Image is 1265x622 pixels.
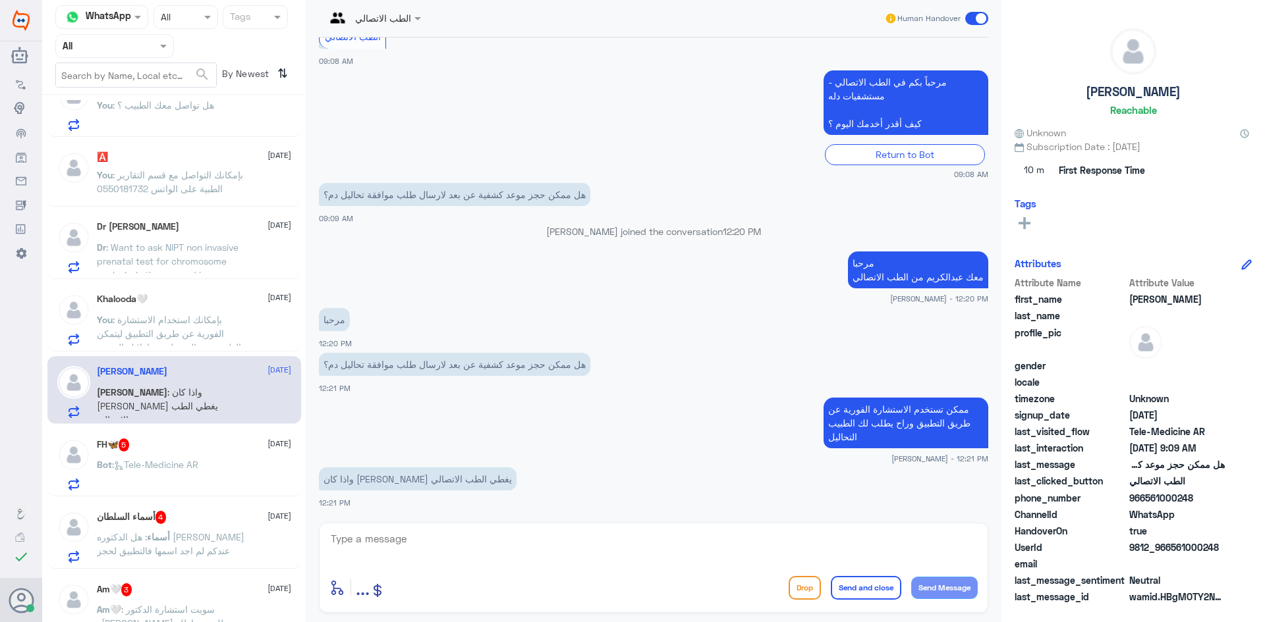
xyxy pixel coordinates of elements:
span: [DATE] [267,364,291,376]
span: 09:09 AM [319,214,353,222]
span: email [1015,557,1127,571]
span: Bot [97,459,112,470]
button: ... [356,573,370,602]
button: Send Message [911,577,978,599]
span: 966561000248 [1129,491,1225,505]
h5: Dr Afreen Arif Awais [97,221,179,232]
span: ChannelId [1015,507,1127,521]
h5: Khalooda🤍 [97,294,148,305]
h5: Am🤍 [97,583,132,596]
span: 09:08 AM [954,168,988,180]
span: Human Handover [897,13,961,24]
span: phone_number [1015,491,1127,505]
span: [DATE] [267,292,291,303]
span: last_clicked_button [1015,474,1127,488]
span: wamid.HBgMOTY2NTYxMDAwMjQ4FQIAEhgUM0FDRjU3RkEwNTNFRDIyNTBCOTYA [1129,590,1225,604]
span: 9812_966561000248 [1129,540,1225,554]
i: check [13,549,29,565]
p: 17/9/2025, 12:21 PM [319,467,517,490]
span: 3 [121,583,132,596]
p: 17/9/2025, 12:21 PM [824,398,988,448]
span: : Want to ask NIPT non invasive prenatal test for chromosome analysis. Is ths covered by insuranc... [97,242,239,294]
span: last_message [1015,457,1127,471]
span: 12:20 PM [723,226,761,237]
p: 17/9/2025, 12:21 PM [319,353,590,376]
span: 12:21 PM [319,498,351,507]
img: defaultAdmin.png [57,221,90,254]
h5: FH🦋 [97,438,130,452]
div: Tags [228,9,251,26]
span: By Newest [217,63,272,89]
span: Am🤍 [97,604,121,615]
p: 17/9/2025, 9:08 AM [824,70,988,135]
span: UserId [1015,540,1127,554]
input: Search by Name, Local etc… [56,63,216,87]
img: defaultAdmin.png [1129,326,1162,359]
span: 12:20 PM [319,339,352,348]
span: You [97,169,113,180]
span: أسماء [147,531,170,542]
span: [DATE] [267,583,291,594]
span: Attribute Name [1015,276,1127,290]
span: : هل تواصل معك الطبيب ؟ [113,99,214,111]
span: 2 [1129,507,1225,521]
span: Tele-Medicine AR [1129,425,1225,438]
span: Subscription Date : [DATE] [1015,140,1252,153]
i: ⇅ [277,63,288,84]
span: 2025-09-17T06:09:28.842Z [1129,441,1225,455]
span: timezone [1015,392,1127,405]
img: whatsapp.png [63,7,82,27]
span: last_message_id [1015,590,1127,604]
span: : هل الدكتوره [PERSON_NAME] عندكم لم اجد اسمها فالتطبيق لحجز موع [97,531,244,570]
span: Ahmed [1129,292,1225,306]
span: 09:08 AM [319,57,353,65]
span: null [1129,375,1225,389]
span: HandoverOn [1015,524,1127,538]
span: : Tele-Medicine AR [112,459,198,470]
span: last_interaction [1015,441,1127,455]
span: 4 [155,511,167,524]
img: defaultAdmin.png [57,294,90,326]
span: [DATE] [267,219,291,231]
span: First Response Time [1059,163,1145,177]
span: 5 [119,438,130,452]
span: gender [1015,359,1127,373]
span: [DATE] [267,149,291,161]
img: Widebot Logo [13,10,30,31]
span: 12:21 PM [319,384,351,392]
h5: [PERSON_NAME] [1086,84,1181,99]
span: : واذا كان [PERSON_NAME] يغطي الطب الاتصالي [97,386,218,425]
img: defaultAdmin.png [1111,29,1156,74]
span: signup_date [1015,408,1127,422]
span: 0 [1129,573,1225,587]
p: 17/9/2025, 9:09 AM [319,183,590,206]
img: defaultAdmin.png [57,511,90,544]
p: [PERSON_NAME] joined the conversation [319,224,988,238]
button: Avatar [9,588,34,613]
span: last_visited_flow [1015,425,1127,438]
span: Unknown [1129,392,1225,405]
span: [DATE] [267,438,291,450]
img: defaultAdmin.png [57,366,90,399]
img: defaultAdmin.png [57,151,90,184]
span: true [1129,524,1225,538]
span: [PERSON_NAME] - 12:20 PM [890,293,988,304]
span: : بإمكانك استخدام الاستشارة الفورية عن طريق التطبيق ليتمكن الطبيب من الرد على تساؤلاتك الصحية [97,314,241,353]
img: defaultAdmin.png [57,583,90,616]
span: search [194,66,210,82]
span: null [1129,557,1225,571]
span: هل ممكن حجز موعد كشفية عن بعد لارسال طلب موافقة تحاليل دم؟ [1129,457,1225,471]
div: Return to Bot [825,144,985,165]
h6: Reachable [1110,104,1157,116]
span: Unknown [1015,126,1066,140]
span: [PERSON_NAME] [97,386,167,398]
button: Drop [789,576,821,600]
span: [DATE] [267,510,291,522]
h5: Ahmed [97,366,167,377]
span: last_name [1015,309,1127,323]
span: locale [1015,375,1127,389]
span: الطب الاتصالي [1129,474,1225,488]
span: You [97,99,113,111]
h5: 🅰️ [97,151,108,163]
img: defaultAdmin.png [57,438,90,471]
